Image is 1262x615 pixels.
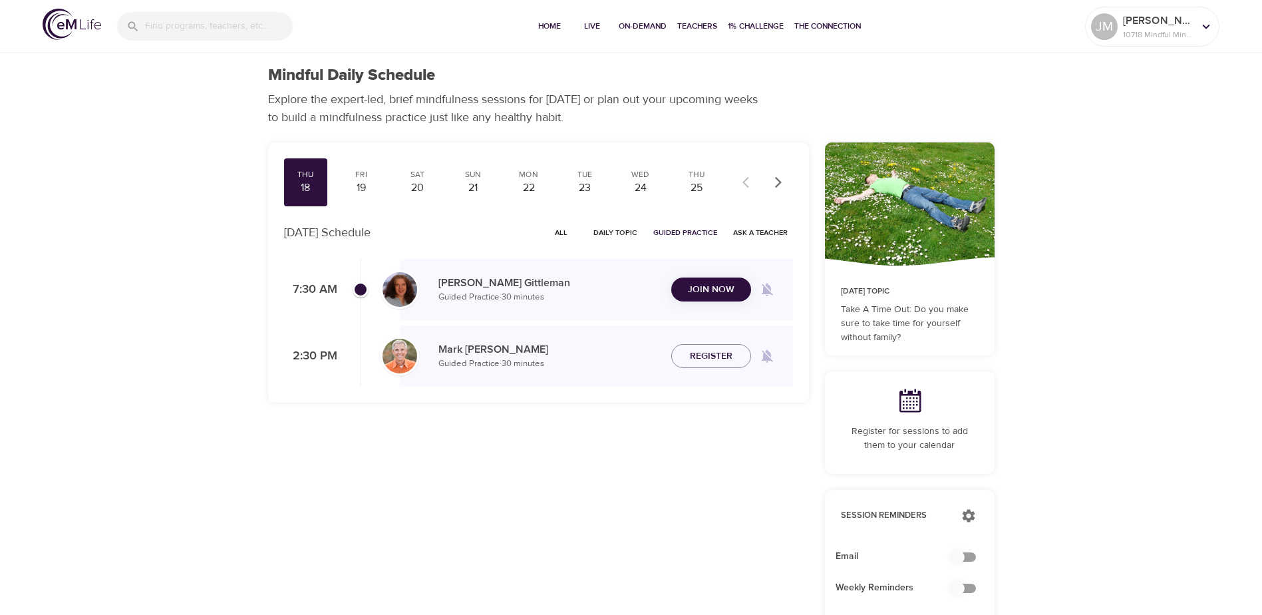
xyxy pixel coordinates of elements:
div: Sat [400,169,434,180]
span: Teachers [677,19,717,33]
button: Daily Topic [588,222,643,243]
span: On-Demand [619,19,667,33]
span: Join Now [688,282,734,298]
button: Join Now [671,278,751,302]
p: Guided Practice · 30 minutes [438,291,661,304]
span: Ask a Teacher [733,226,788,239]
span: Daily Topic [593,226,637,239]
div: Mon [512,169,546,180]
div: 25 [680,180,713,196]
div: Fri [345,169,378,180]
span: Live [576,19,608,33]
p: 10718 Mindful Minutes [1123,29,1193,41]
p: Explore the expert-led, brief mindfulness sessions for [DATE] or plan out your upcoming weeks to ... [268,91,767,126]
h1: Mindful Daily Schedule [268,66,435,85]
span: The Connection [794,19,861,33]
div: 23 [568,180,601,196]
p: [DATE] Topic [841,286,979,298]
div: 22 [512,180,546,196]
p: 7:30 AM [284,281,337,299]
button: All [540,222,583,243]
button: Ask a Teacher [728,222,793,243]
span: 1% Challenge [728,19,784,33]
input: Find programs, teachers, etc... [145,12,293,41]
span: Home [534,19,565,33]
p: [DATE] Schedule [284,224,371,242]
p: Register for sessions to add them to your calendar [841,425,979,453]
p: Session Reminders [841,509,948,522]
div: 18 [289,180,323,196]
div: Thu [289,169,323,180]
img: Mark_Pirtle-min.jpg [383,339,417,373]
span: Guided Practice [653,226,717,239]
img: logo [43,9,101,40]
div: 24 [624,180,657,196]
div: 20 [400,180,434,196]
button: Guided Practice [648,222,722,243]
div: Sun [456,169,490,180]
p: [PERSON_NAME] [1123,13,1193,29]
div: Tue [568,169,601,180]
span: Weekly Reminders [836,581,963,595]
div: JM [1091,13,1118,40]
p: Take A Time Out: Do you make sure to take time for yourself without family? [841,303,979,345]
div: Thu [680,169,713,180]
div: Wed [624,169,657,180]
p: Mark [PERSON_NAME] [438,341,661,357]
img: Cindy2%20031422%20blue%20filter%20hi-res.jpg [383,272,417,307]
span: Remind me when a class goes live every Thursday at 7:30 AM [751,274,783,306]
span: Email [836,550,963,564]
div: 21 [456,180,490,196]
span: Remind me when a class goes live every Thursday at 2:30 PM [751,340,783,372]
p: Guided Practice · 30 minutes [438,357,661,371]
span: All [546,226,577,239]
div: 19 [345,180,378,196]
button: Register [671,344,751,369]
p: [PERSON_NAME] Gittleman [438,275,661,291]
span: Register [690,348,732,365]
p: 2:30 PM [284,347,337,365]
